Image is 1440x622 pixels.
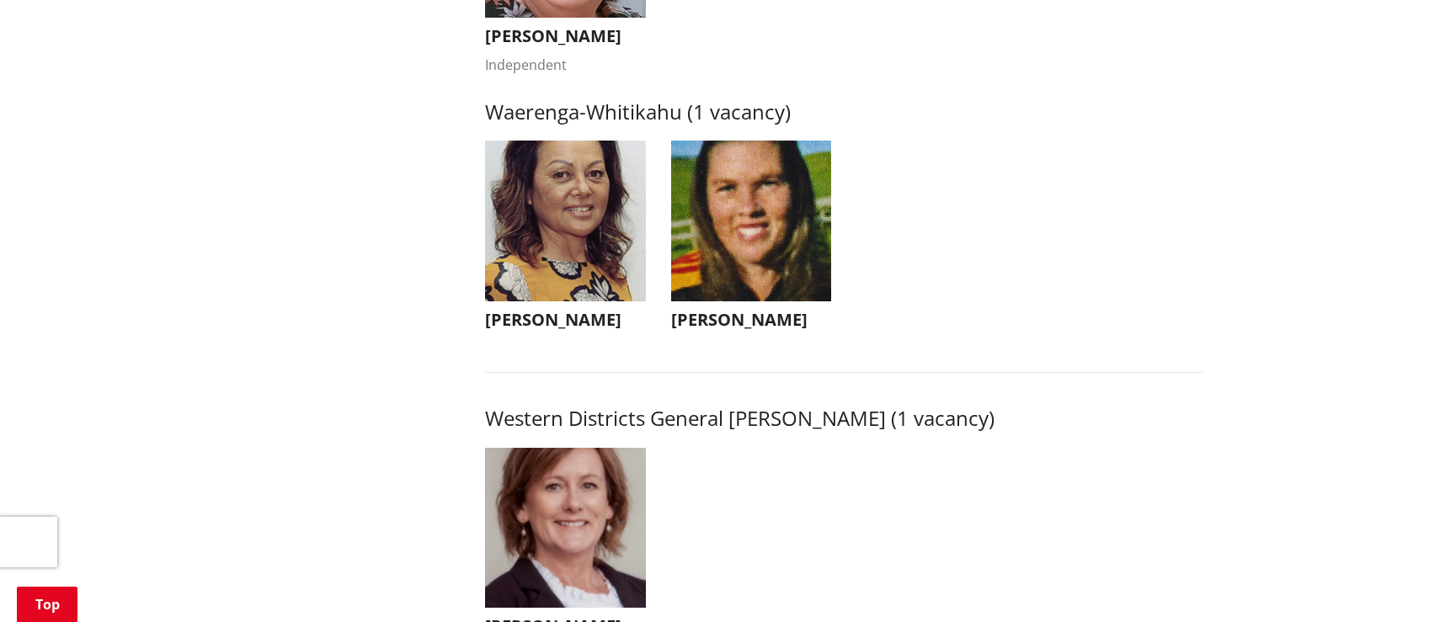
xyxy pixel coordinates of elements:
[671,310,832,330] h3: [PERSON_NAME]
[17,587,77,622] a: Top
[485,407,1203,431] h3: Western Districts General [PERSON_NAME] (1 vacancy)
[671,141,832,338] button: [PERSON_NAME]
[485,448,646,609] img: WO-W-WD__EYRE_C__6piwf
[485,26,646,46] h3: [PERSON_NAME]
[1363,551,1423,612] iframe: Messenger Launcher
[485,100,1203,125] h3: Waerenga-Whitikahu (1 vacancy)
[485,141,646,338] button: [PERSON_NAME]
[671,141,832,301] img: WO-W-WW__DICKINSON_D__ydzbA
[485,141,646,301] img: WO-W-WW__RAUMATI_M__GiWMW
[485,310,646,330] h3: [PERSON_NAME]
[485,55,646,75] div: Independent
